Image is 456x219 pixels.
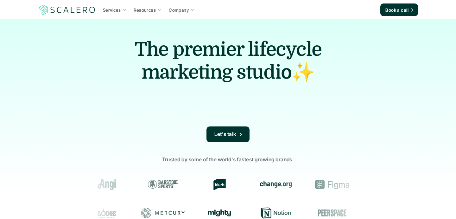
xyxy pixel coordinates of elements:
h1: The premier lifecycle marketing studio✨ [117,38,339,84]
a: Let's talk [206,126,250,142]
p: Let's talk [214,130,237,138]
p: Book a call [385,7,408,13]
p: Company [169,7,189,13]
p: Services [103,7,121,13]
img: Scalero company logotype [38,4,96,16]
a: Book a call [380,3,418,16]
p: Resources [134,7,156,13]
p: From strategy to execution, we bring deep expertise in top lifecycle marketing platforms—[DOMAIN_... [125,87,331,123]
